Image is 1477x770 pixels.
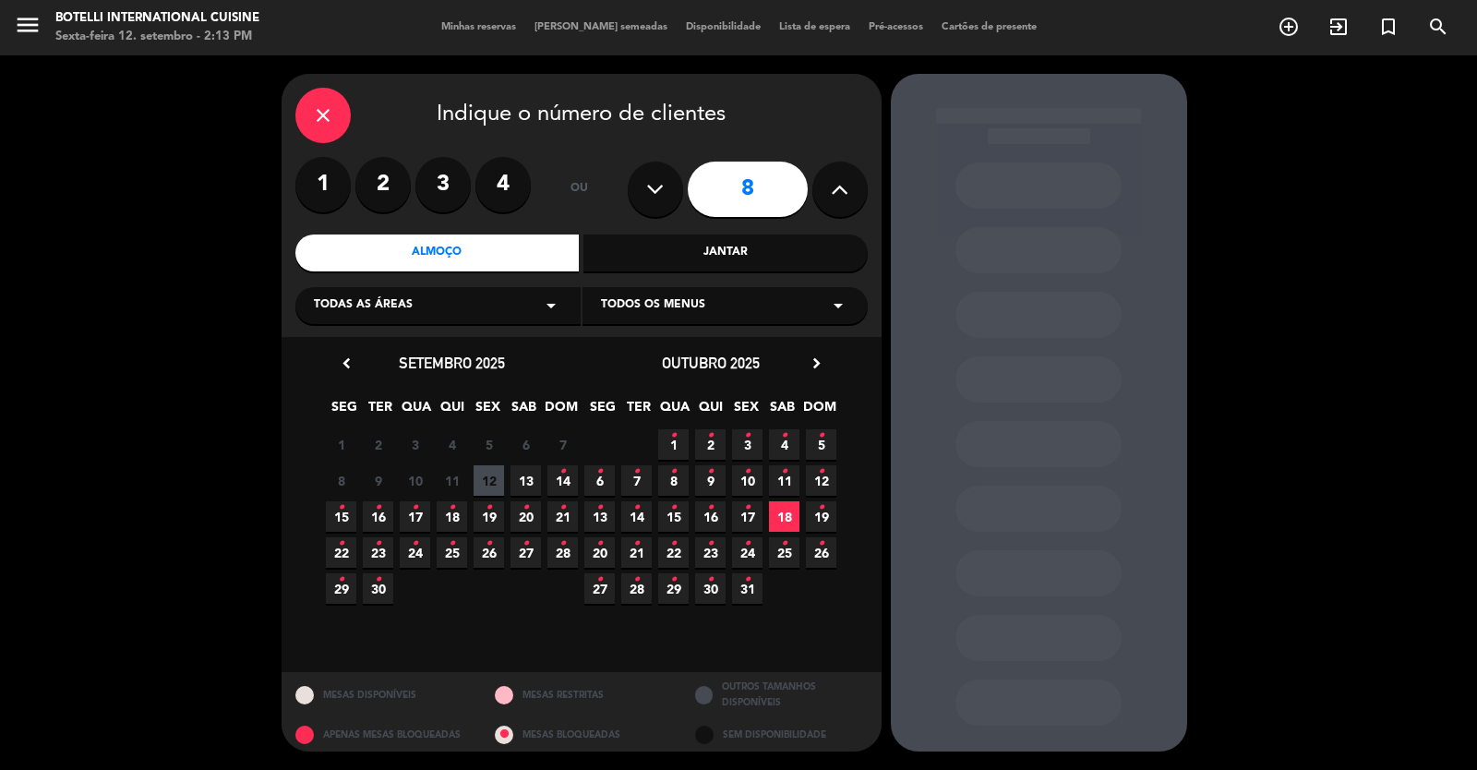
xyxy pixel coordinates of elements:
i: • [559,457,566,487]
i: • [338,529,344,559]
span: 2 [695,429,726,460]
i: exit_to_app [1327,16,1350,38]
i: • [486,493,492,523]
span: 26 [474,537,504,568]
span: 6 [584,465,615,496]
i: • [559,493,566,523]
i: • [818,493,824,523]
span: 1 [326,429,356,460]
span: 19 [806,501,836,532]
span: TER [623,396,654,427]
span: 12 [806,465,836,496]
span: TER [365,396,395,427]
span: 9 [363,465,393,496]
div: SEM DISPONIBILIDADE [681,717,882,752]
span: 16 [363,501,393,532]
i: • [375,493,381,523]
i: chevron_left [337,354,356,373]
i: • [744,457,751,487]
i: turned_in_not [1377,16,1399,38]
i: • [670,421,677,451]
i: • [781,421,787,451]
span: 16 [695,501,726,532]
span: 8 [326,465,356,496]
span: 24 [732,537,763,568]
i: • [522,529,529,559]
span: SEX [473,396,503,427]
span: 17 [732,501,763,532]
i: • [633,565,640,595]
span: 23 [695,537,726,568]
span: 8 [658,465,689,496]
i: • [596,529,603,559]
span: 22 [658,537,689,568]
i: arrow_drop_down [540,295,562,317]
span: SAB [509,396,539,427]
div: Botelli International Cuisine [55,9,259,28]
span: QUA [659,396,690,427]
i: • [707,529,714,559]
span: 26 [806,537,836,568]
span: 30 [695,573,726,604]
i: • [486,529,492,559]
div: ou [549,157,609,222]
i: • [338,493,344,523]
i: • [744,421,751,451]
div: Jantar [583,235,868,271]
i: • [818,457,824,487]
i: • [781,529,787,559]
span: 3 [400,429,430,460]
i: • [559,529,566,559]
i: chevron_right [807,354,826,373]
span: 20 [510,501,541,532]
span: SEG [329,396,359,427]
span: 14 [621,501,652,532]
span: Todas as áreas [314,296,413,315]
i: • [744,493,751,523]
div: MESAS BLOQUEADAS [481,717,681,752]
span: 1 [658,429,689,460]
span: 12 [474,465,504,496]
span: DOM [803,396,834,427]
i: • [781,457,787,487]
div: APENAS MESAS BLOQUEADAS [282,717,482,752]
i: • [375,529,381,559]
span: 17 [400,501,430,532]
span: 19 [474,501,504,532]
span: 28 [621,573,652,604]
span: 15 [326,501,356,532]
i: • [670,529,677,559]
div: Sexta-feira 12. setembro - 2:13 PM [55,28,259,46]
i: • [707,421,714,451]
i: • [633,529,640,559]
i: • [412,529,418,559]
i: • [449,493,455,523]
span: 3 [732,429,763,460]
i: • [707,565,714,595]
i: • [744,529,751,559]
span: 2 [363,429,393,460]
i: • [707,493,714,523]
i: close [312,104,334,126]
i: • [818,529,824,559]
span: 13 [510,465,541,496]
i: • [596,565,603,595]
i: • [707,457,714,487]
span: QUI [437,396,467,427]
div: MESAS RESTRITAS [481,672,681,717]
i: • [633,493,640,523]
span: 29 [658,573,689,604]
span: Cartões de presente [932,22,1046,32]
span: 22 [326,537,356,568]
span: [PERSON_NAME] semeadas [525,22,677,32]
div: OUTROS TAMANHOS DISPONÍVEIS [681,672,882,717]
span: 25 [437,537,467,568]
span: 30 [363,573,393,604]
i: • [522,493,529,523]
span: Pré-acessos [859,22,932,32]
span: 27 [584,573,615,604]
span: Todos os menus [601,296,705,315]
span: 10 [732,465,763,496]
span: 11 [437,465,467,496]
span: SEG [587,396,618,427]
